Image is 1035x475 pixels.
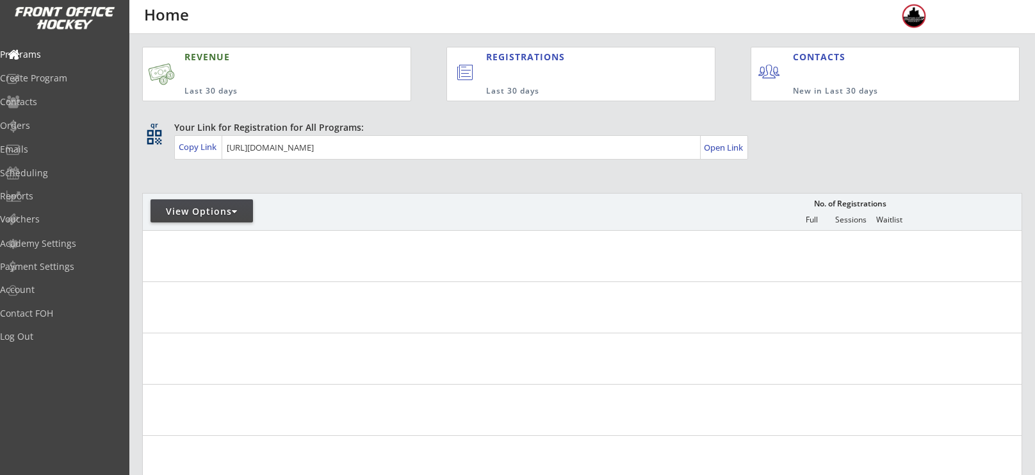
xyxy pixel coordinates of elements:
[792,215,831,224] div: Full
[145,128,164,147] button: qr_code
[179,141,219,153] div: Copy Link
[174,121,982,134] div: Your Link for Registration for All Programs:
[810,199,890,208] div: No. of Registrations
[184,86,348,97] div: Last 30 days
[146,121,161,129] div: qr
[486,86,662,97] div: Last 30 days
[151,205,253,218] div: View Options
[870,215,908,224] div: Waitlist
[486,51,656,63] div: REGISTRATIONS
[793,51,851,63] div: CONTACTS
[704,142,744,153] div: Open Link
[831,215,870,224] div: Sessions
[184,51,348,63] div: REVENUE
[793,86,959,97] div: New in Last 30 days
[704,138,744,156] a: Open Link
